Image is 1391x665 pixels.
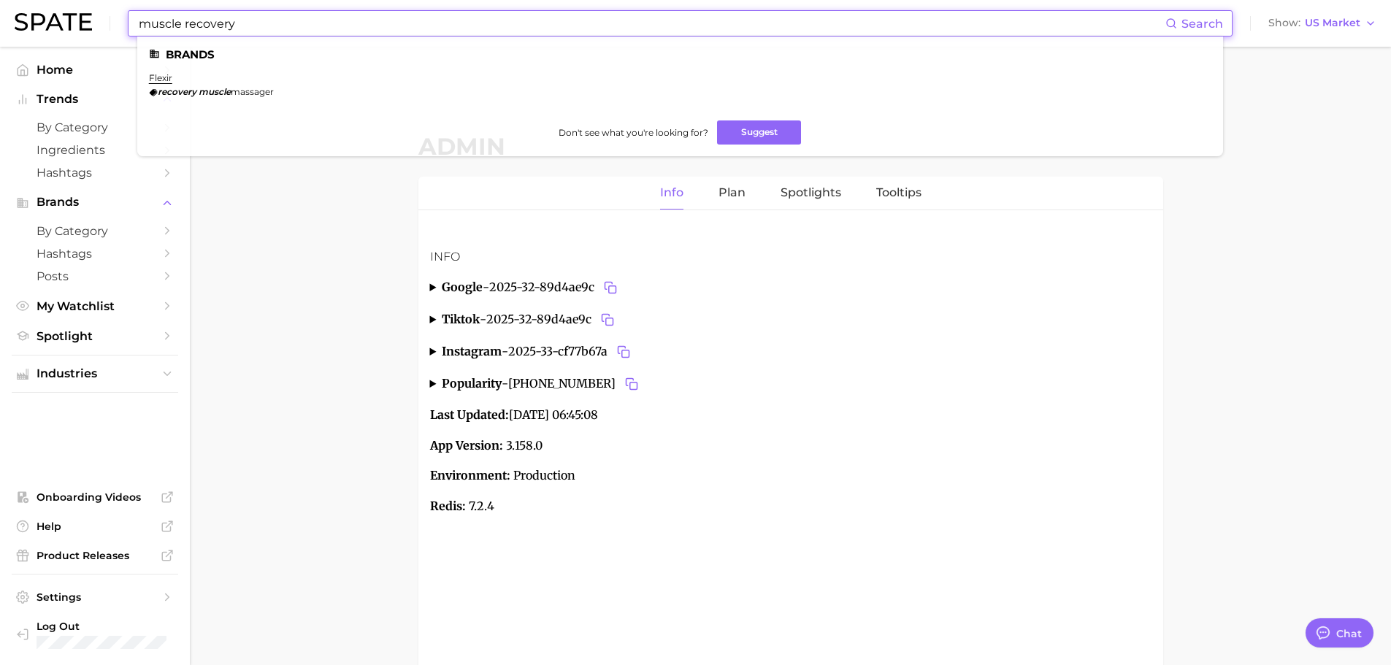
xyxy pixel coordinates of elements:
span: Trends [37,93,153,106]
span: Spotlight [37,329,153,343]
strong: tiktok [442,312,480,326]
span: Search [1181,17,1223,31]
summary: instagram-2025-33-cf77b67aCopy 2025-33-cf77b67a to clipboard [430,342,1151,362]
summary: tiktok-2025-32-89d4ae9cCopy 2025-32-89d4ae9c to clipboard [430,310,1151,330]
span: 2025-33-cf77b67a [508,342,634,362]
a: Info [660,177,683,210]
span: Log Out [37,620,166,633]
span: - [502,376,508,391]
span: - [502,344,508,358]
a: Home [12,58,178,81]
span: Brands [37,196,153,209]
button: ShowUS Market [1265,14,1380,33]
span: by Category [37,224,153,238]
p: [DATE] 06:45:08 [430,406,1151,425]
a: Spotlights [781,177,841,210]
a: Plan [719,177,746,210]
a: Posts [12,265,178,288]
a: Product Releases [12,545,178,566]
span: - [483,280,489,294]
span: Ingredients [37,143,153,157]
em: muscle [199,86,231,97]
strong: popularity [442,376,502,391]
a: Settings [12,586,178,608]
a: Tooltips [876,177,921,210]
a: flexir [149,72,172,83]
strong: Last Updated: [430,407,509,422]
button: Brands [12,191,178,213]
span: My Watchlist [37,299,153,313]
h3: Info [430,248,1151,266]
span: 2025-32-89d4ae9c [486,310,618,330]
a: Log out. Currently logged in with e-mail marwat@spate.nyc. [12,615,178,653]
button: Industries [12,363,178,385]
span: Posts [37,269,153,283]
strong: Environment: [430,468,510,483]
input: Search here for a brand, industry, or ingredient [137,11,1165,36]
span: Show [1268,19,1300,27]
a: by Category [12,220,178,242]
button: Trends [12,88,178,110]
summary: google-2025-32-89d4ae9cCopy 2025-32-89d4ae9c to clipboard [430,277,1151,298]
span: Product Releases [37,549,153,562]
span: Home [37,63,153,77]
strong: App Version: [430,438,503,453]
button: Copy 2025-33-99328535 to clipboard [621,374,642,394]
span: Industries [37,367,153,380]
p: 7.2.4 [430,497,1151,516]
button: Copy 2025-32-89d4ae9c to clipboard [597,310,618,330]
strong: google [442,280,483,294]
span: by Category [37,120,153,134]
p: Production [430,466,1151,485]
span: Help [37,520,153,533]
span: [PHONE_NUMBER] [508,374,642,394]
span: Hashtags [37,247,153,261]
a: Hashtags [12,161,178,184]
span: Onboarding Videos [37,491,153,504]
a: Spotlight [12,325,178,347]
span: Hashtags [37,166,153,180]
button: Copy 2025-33-cf77b67a to clipboard [613,342,634,362]
span: 2025-32-89d4ae9c [489,277,621,298]
span: - [480,312,486,326]
summary: popularity-[PHONE_NUMBER]Copy 2025-33-99328535 to clipboard [430,374,1151,394]
a: Onboarding Videos [12,486,178,508]
button: Copy 2025-32-89d4ae9c to clipboard [600,277,621,298]
a: by Category [12,116,178,139]
a: Hashtags [12,242,178,265]
em: recovery [158,86,196,97]
a: Help [12,515,178,537]
a: Ingredients [12,139,178,161]
strong: Redis: [430,499,466,513]
li: Brands [149,48,1211,61]
span: US Market [1305,19,1360,27]
span: Don't see what you're looking for? [559,127,708,138]
span: massager [231,86,274,97]
button: Suggest [717,120,801,145]
strong: instagram [442,344,502,358]
span: Settings [37,591,153,604]
a: My Watchlist [12,295,178,318]
p: 3.158.0 [430,437,1151,455]
img: SPATE [15,13,92,31]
